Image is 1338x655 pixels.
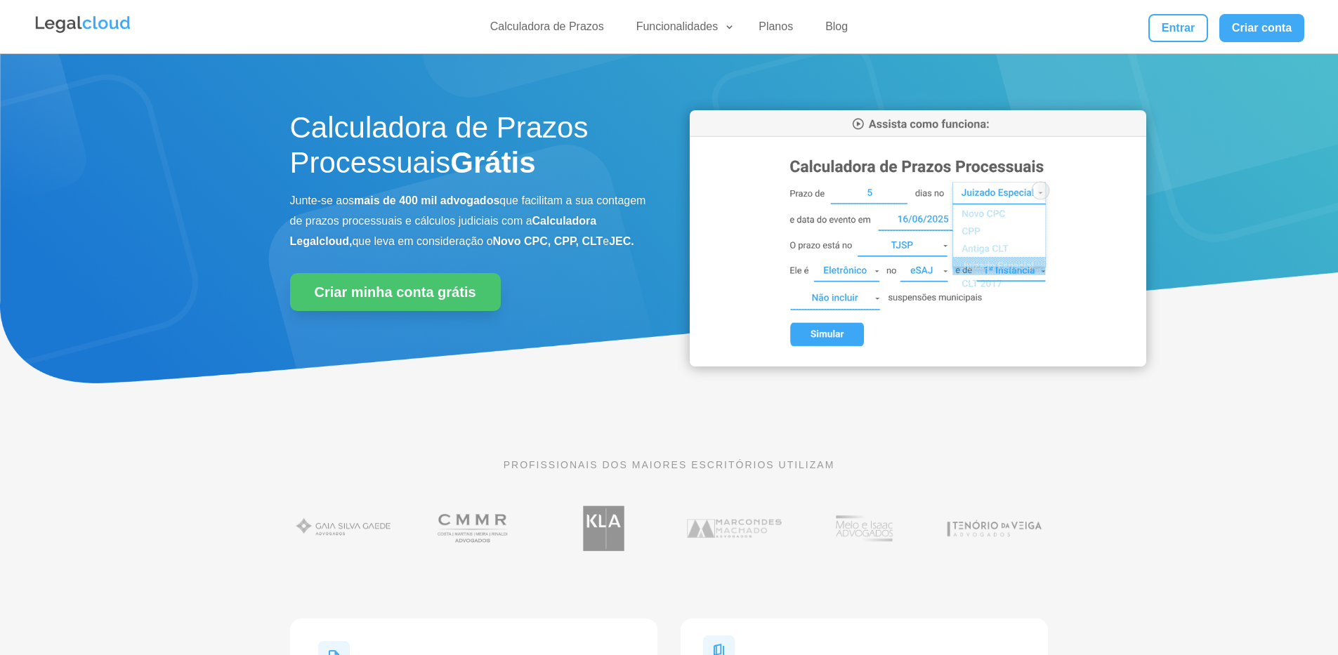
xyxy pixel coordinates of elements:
a: Planos [750,20,801,40]
a: Calculadora de Prazos Processuais da Legalcloud [690,357,1146,369]
img: Marcondes Machado Advogados utilizam a Legalcloud [681,498,788,558]
a: Entrar [1148,14,1207,42]
img: Legalcloud Logo [34,14,132,35]
a: Blog [817,20,856,40]
a: Calculadora de Prazos [482,20,612,40]
img: Gaia Silva Gaede Advogados Associados [290,498,398,558]
strong: Grátis [450,146,535,179]
b: Novo CPC, CPP, CLT [493,235,603,247]
a: Funcionalidades [628,20,735,40]
h1: Calculadora de Prazos Processuais [290,110,648,188]
b: Calculadora Legalcloud, [290,215,597,247]
a: Criar conta [1219,14,1305,42]
img: Calculadora de Prazos Processuais da Legalcloud [690,110,1146,366]
a: Logo da Legalcloud [34,25,132,37]
b: mais de 400 mil advogados [354,194,499,206]
img: Koury Lopes Advogados [550,498,657,558]
p: PROFISSIONAIS DOS MAIORES ESCRITÓRIOS UTILIZAM [290,457,1049,472]
a: Criar minha conta grátis [290,273,501,311]
img: Profissionais do escritório Melo e Isaac Advogados utilizam a Legalcloud [811,498,918,558]
img: Tenório da Veiga Advogados [940,498,1048,558]
p: Junte-se aos que facilitam a sua contagem de prazos processuais e cálculos judiciais com a que le... [290,191,648,251]
img: Costa Martins Meira Rinaldi Advogados [420,498,527,558]
b: JEC. [609,235,634,247]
